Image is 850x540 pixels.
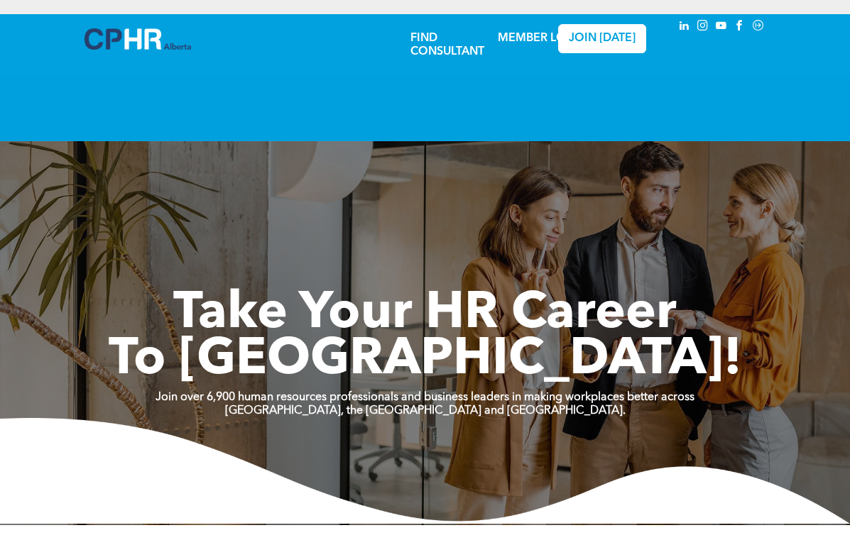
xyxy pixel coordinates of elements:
[695,18,711,37] a: instagram
[677,18,692,37] a: linkedin
[156,392,694,403] strong: Join over 6,900 human resources professionals and business leaders in making workplaces better ac...
[109,335,742,386] span: To [GEOGRAPHIC_DATA]!
[751,18,766,37] a: Social network
[558,24,647,53] a: JOIN [DATE]
[225,405,626,417] strong: [GEOGRAPHIC_DATA], the [GEOGRAPHIC_DATA] and [GEOGRAPHIC_DATA].
[569,32,636,45] span: JOIN [DATE]
[85,28,191,50] img: A blue and white logo for cp alberta
[732,18,748,37] a: facebook
[410,33,484,57] a: FIND CONSULTANT
[173,289,677,340] span: Take Your HR Career
[714,18,729,37] a: youtube
[498,33,587,44] a: MEMBER LOGIN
